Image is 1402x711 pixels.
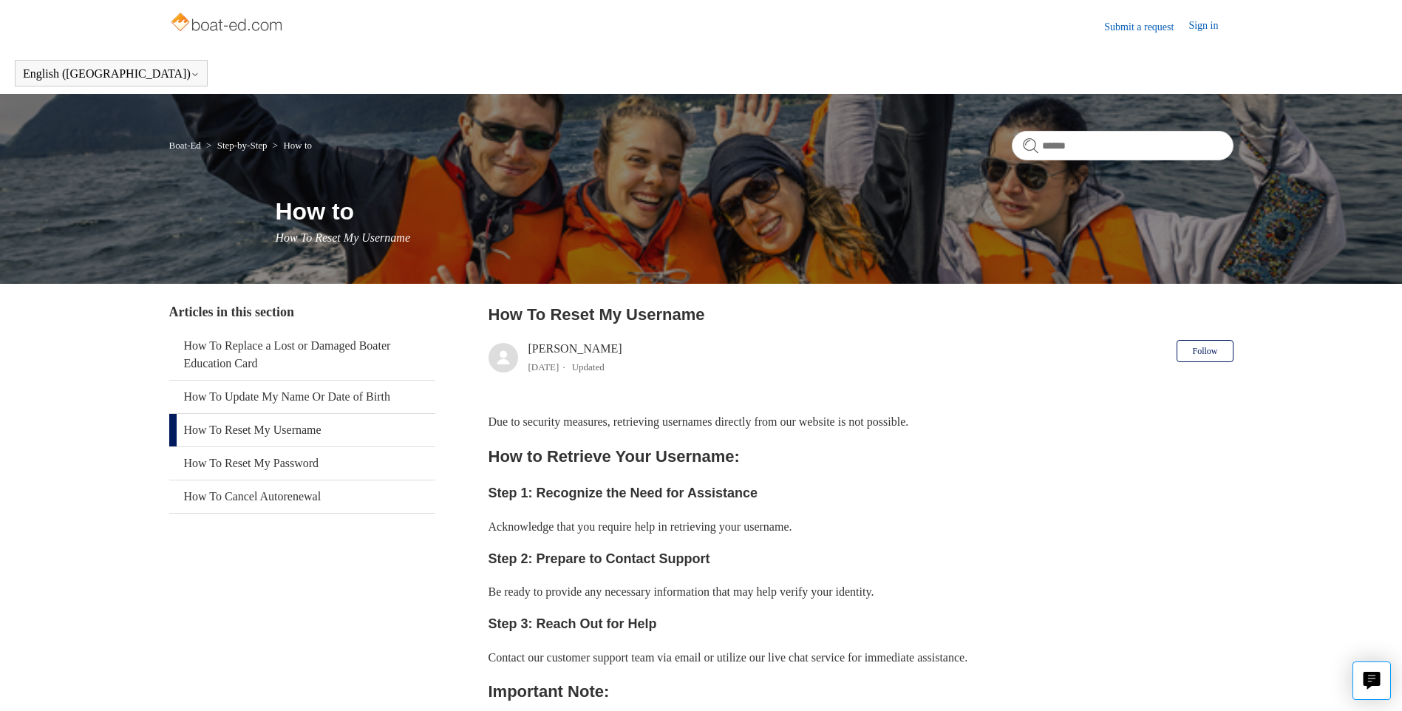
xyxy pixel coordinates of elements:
[23,67,200,81] button: English ([GEOGRAPHIC_DATA])
[1012,131,1233,160] input: Search
[169,140,204,151] li: Boat-Ed
[1177,340,1233,362] button: Follow Article
[169,414,435,446] a: How To Reset My Username
[276,231,411,244] span: How To Reset My Username
[489,483,1233,504] h3: Step 1: Recognize the Need for Assistance
[169,330,435,380] a: How To Replace a Lost or Damaged Boater Education Card
[489,443,1233,469] h2: How to Retrieve Your Username:
[572,361,605,372] li: Updated
[1188,18,1233,35] a: Sign in
[217,140,268,151] a: Step-by-Step
[489,302,1233,327] h2: How To Reset My Username
[169,480,435,513] a: How To Cancel Autorenewal
[203,140,270,151] li: Step-by-Step
[489,548,1233,570] h3: Step 2: Prepare to Contact Support
[489,517,1233,537] p: Acknowledge that you require help in retrieving your username.
[169,305,294,319] span: Articles in this section
[1352,661,1391,700] button: Live chat
[489,648,1233,667] p: Contact our customer support team via email or utilize our live chat service for immediate assist...
[276,194,1233,229] h1: How to
[489,582,1233,602] p: Be ready to provide any necessary information that may help verify your identity.
[169,9,287,38] img: Boat-Ed Help Center home page
[169,381,435,413] a: How To Update My Name Or Date of Birth
[528,340,622,375] div: [PERSON_NAME]
[489,678,1233,704] h2: Important Note:
[283,140,312,151] a: How to
[1104,19,1188,35] a: Submit a request
[169,447,435,480] a: How To Reset My Password
[489,613,1233,635] h3: Step 3: Reach Out for Help
[528,361,559,372] time: 03/15/2024, 08:39
[489,412,1233,432] p: Due to security measures, retrieving usernames directly from our website is not possible.
[169,140,201,151] a: Boat-Ed
[270,140,312,151] li: How to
